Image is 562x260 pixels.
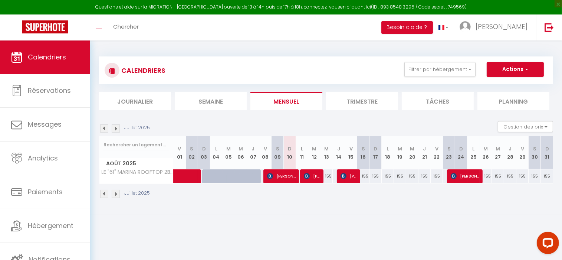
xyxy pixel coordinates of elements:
th: 09 [272,136,284,169]
div: 155 [382,169,394,183]
span: Chercher [113,23,139,30]
th: 03 [198,136,210,169]
abbr: V [349,145,353,152]
img: Super Booking [22,20,68,33]
span: [PERSON_NAME] [476,22,528,31]
div: 155 [394,169,406,183]
abbr: D [202,145,206,152]
img: ... [460,21,471,32]
th: 04 [210,136,223,169]
th: 26 [480,136,492,169]
abbr: L [301,145,303,152]
span: Paiements [28,187,63,196]
div: 155 [321,169,333,183]
th: 19 [394,136,406,169]
span: [PERSON_NAME] [304,169,320,183]
th: 12 [308,136,321,169]
span: Hébergement [28,221,73,230]
th: 18 [382,136,394,169]
li: Mensuel [250,92,322,110]
th: 21 [418,136,431,169]
th: 06 [235,136,247,169]
li: Journalier [99,92,171,110]
th: 24 [455,136,467,169]
th: 30 [529,136,541,169]
input: Rechercher un logement... [103,138,169,152]
li: Semaine [175,92,247,110]
img: logout [545,23,554,32]
th: 17 [369,136,382,169]
p: Juillet 2025 [124,190,150,197]
th: 01 [174,136,186,169]
abbr: J [252,145,254,152]
abbr: M [312,145,316,152]
th: 23 [443,136,455,169]
a: Chercher [108,14,144,40]
th: 15 [345,136,357,169]
abbr: V [264,145,267,152]
span: [PERSON_NAME] [341,169,357,183]
abbr: M [483,145,488,152]
abbr: V [521,145,524,152]
div: 155 [504,169,516,183]
abbr: S [362,145,365,152]
th: 13 [321,136,333,169]
iframe: LiveChat chat widget [531,229,562,260]
th: 25 [467,136,480,169]
li: Planning [477,92,549,110]
span: LE "61" MARINA ROOFTOP 2BDRM + 2BA + TERRASSE SUPERBE VUE MARINA [101,169,175,175]
span: [PERSON_NAME] [267,169,296,183]
abbr: D [374,145,377,152]
abbr: J [423,145,426,152]
span: Réservations [28,86,71,95]
abbr: J [337,145,340,152]
th: 05 [223,136,235,169]
span: [PERSON_NAME] [451,169,479,183]
div: 155 [492,169,504,183]
span: Calendriers [28,52,66,62]
div: 155 [480,169,492,183]
div: 155 [369,169,382,183]
abbr: M [324,145,329,152]
abbr: M [226,145,231,152]
div: 155 [406,169,418,183]
th: 14 [333,136,345,169]
button: Besoin d'aide ? [381,21,433,34]
abbr: M [496,145,500,152]
th: 08 [259,136,272,169]
th: 20 [406,136,418,169]
span: Août 2025 [99,158,173,169]
a: ... [PERSON_NAME] [454,14,537,40]
th: 27 [492,136,504,169]
th: 31 [541,136,553,169]
th: 02 [186,136,198,169]
abbr: S [190,145,194,152]
abbr: S [276,145,279,152]
abbr: M [398,145,402,152]
div: 155 [357,169,369,183]
div: 155 [529,169,541,183]
abbr: D [545,145,549,152]
th: 11 [296,136,308,169]
h3: CALENDRIERS [119,62,165,79]
abbr: L [472,145,474,152]
abbr: S [533,145,536,152]
button: Gestion des prix [498,121,553,132]
th: 28 [504,136,516,169]
abbr: V [435,145,438,152]
div: 155 [541,169,553,183]
th: 10 [284,136,296,169]
button: Actions [487,62,544,77]
abbr: M [410,145,414,152]
a: en cliquant ici [340,4,371,10]
abbr: L [387,145,389,152]
th: 07 [247,136,259,169]
th: 16 [357,136,369,169]
abbr: D [459,145,463,152]
abbr: M [239,145,243,152]
span: Analytics [28,153,58,163]
abbr: J [509,145,512,152]
div: 155 [516,169,529,183]
div: 155 [418,169,431,183]
button: Filtrer par hébergement [404,62,476,77]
